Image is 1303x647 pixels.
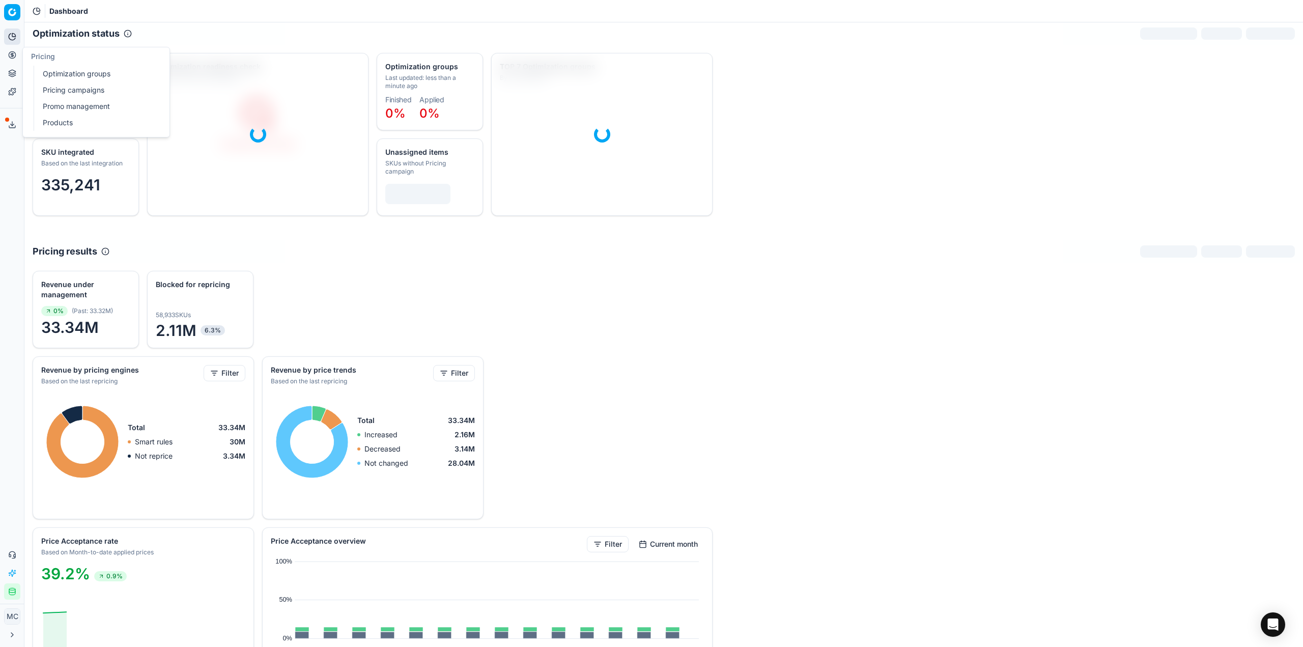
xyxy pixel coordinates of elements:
[41,279,128,300] div: Revenue under management
[218,423,245,433] span: 33.34M
[364,430,398,440] p: Increased
[41,365,202,375] div: Revenue by pricing engines
[201,325,225,335] span: 6.3%
[223,451,245,461] span: 3.34M
[385,147,472,157] div: Unassigned items
[72,307,113,315] span: ( Past : 33.32M )
[230,437,245,447] span: 30M
[33,26,120,41] h2: Optimization status
[357,415,375,426] span: Total
[271,536,585,546] div: Price Acceptance overview
[271,365,431,375] div: Revenue by price trends
[385,74,472,90] div: Last updated: less than a minute ago
[135,451,173,461] p: Not reprice
[41,306,68,316] span: 0%
[49,6,88,16] span: Dashboard
[4,608,20,625] button: MC
[633,536,704,552] button: Current month
[455,444,475,454] span: 3.14M
[455,430,475,440] span: 2.16M
[204,365,245,381] button: Filter
[385,96,411,103] dt: Finished
[39,67,157,81] a: Optimization groups
[39,99,157,114] a: Promo management
[364,458,408,468] p: Not changed
[433,365,475,381] button: Filter
[39,83,157,97] a: Pricing campaigns
[41,318,130,336] span: 33.34M
[128,423,145,433] span: Total
[94,571,127,581] span: 0.9%
[448,458,475,468] span: 28.04M
[156,279,243,290] div: Blocked for repricing
[41,147,128,157] div: SKU integrated
[39,116,157,130] a: Products
[5,609,20,624] span: MC
[364,444,401,454] p: Decreased
[1261,612,1285,637] div: Open Intercom Messenger
[156,321,245,340] span: 2.11M
[275,557,292,565] text: 100%
[33,244,97,259] h2: Pricing results
[271,377,431,385] div: Based on the last repricing
[135,437,173,447] p: Smart rules
[283,634,293,642] text: 0%
[49,6,88,16] nav: breadcrumb
[41,377,202,385] div: Based on the last repricing
[279,596,292,603] text: 50%
[41,548,243,556] div: Based on Month-to-date applied prices
[587,536,629,552] button: Filter
[31,52,55,61] span: Pricing
[419,106,440,121] span: 0%
[385,106,406,121] span: 0%
[156,311,191,319] span: 58,933 SKUs
[448,415,475,426] span: 33.34M
[41,565,90,583] span: 39.2%
[385,62,472,72] div: Optimization groups
[41,536,243,546] div: Price Acceptance rate
[41,159,128,167] div: Based on the last integration
[419,96,444,103] dt: Applied
[385,159,472,176] div: SKUs without Pricing campaign
[41,176,100,194] span: 335,241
